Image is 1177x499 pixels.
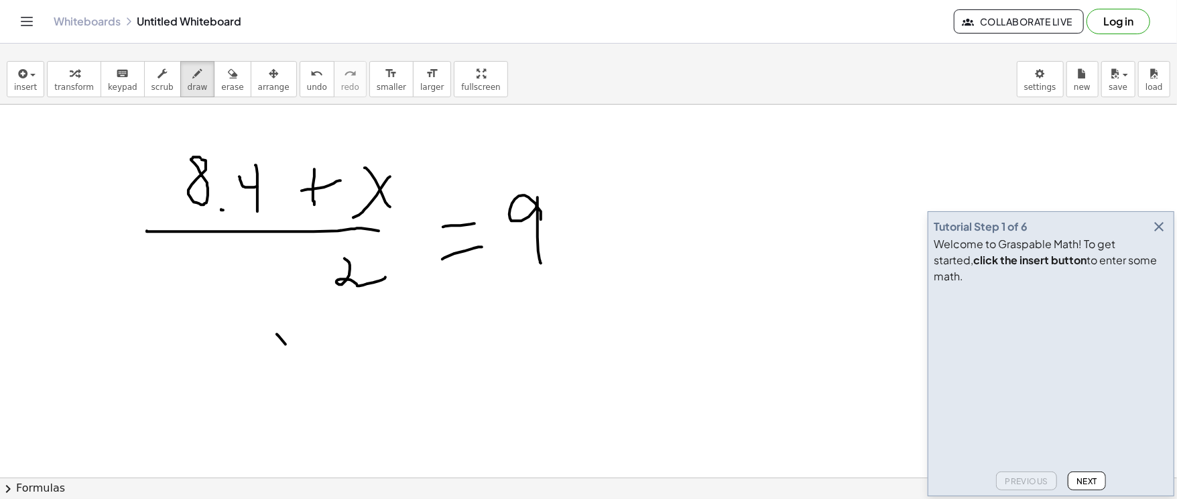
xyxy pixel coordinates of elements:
[300,61,334,97] button: undoundo
[144,61,181,97] button: scrub
[1017,61,1064,97] button: settings
[116,66,129,82] i: keyboard
[413,61,451,97] button: format_sizelarger
[188,82,208,92] span: draw
[151,82,174,92] span: scrub
[965,15,1072,27] span: Collaborate Live
[47,61,101,97] button: transform
[377,82,406,92] span: smaller
[1087,9,1150,34] button: Log in
[258,82,290,92] span: arrange
[954,9,1084,34] button: Collaborate Live
[973,253,1087,267] b: click the insert button
[1024,82,1056,92] span: settings
[101,61,145,97] button: keyboardkeypad
[420,82,444,92] span: larger
[1066,61,1099,97] button: new
[426,66,438,82] i: format_size
[1076,476,1097,486] span: Next
[1145,82,1163,92] span: load
[221,82,243,92] span: erase
[934,236,1168,284] div: Welcome to Graspable Math! To get started, to enter some math.
[334,61,367,97] button: redoredo
[251,61,297,97] button: arrange
[369,61,414,97] button: format_sizesmaller
[1138,61,1170,97] button: load
[310,66,323,82] i: undo
[108,82,137,92] span: keypad
[54,82,94,92] span: transform
[461,82,500,92] span: fullscreen
[1101,61,1135,97] button: save
[344,66,357,82] i: redo
[180,61,215,97] button: draw
[341,82,359,92] span: redo
[454,61,507,97] button: fullscreen
[7,61,44,97] button: insert
[14,82,37,92] span: insert
[385,66,397,82] i: format_size
[16,11,38,32] button: Toggle navigation
[1109,82,1127,92] span: save
[1068,472,1106,490] button: Next
[307,82,327,92] span: undo
[54,15,121,28] a: Whiteboards
[214,61,251,97] button: erase
[934,219,1028,235] div: Tutorial Step 1 of 6
[1074,82,1091,92] span: new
